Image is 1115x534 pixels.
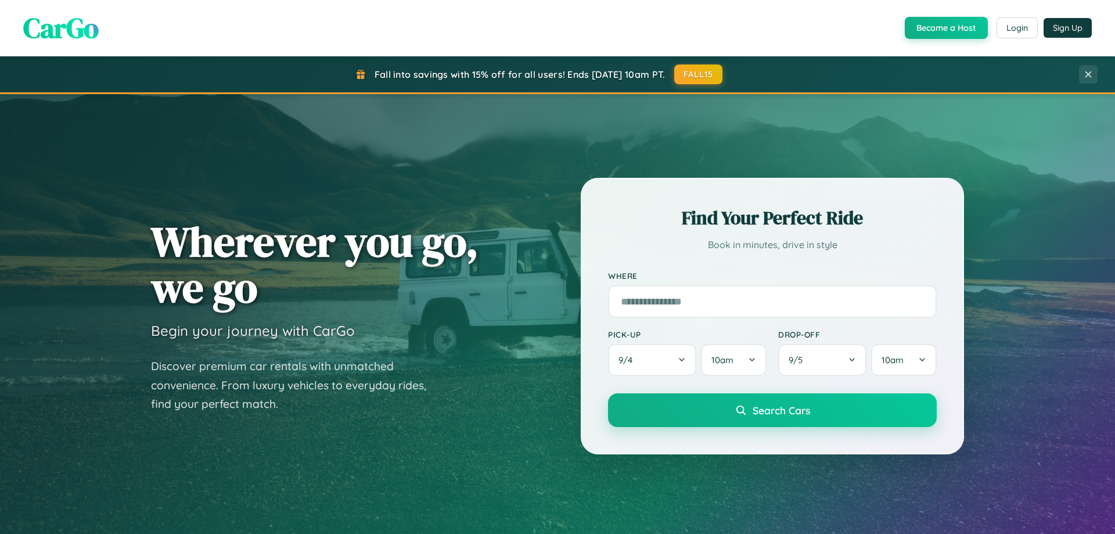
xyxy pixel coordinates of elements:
[618,354,638,365] span: 9 / 4
[608,205,937,231] h2: Find Your Perfect Ride
[608,271,937,281] label: Where
[753,404,810,417] span: Search Cars
[375,69,666,80] span: Fall into savings with 15% off for all users! Ends [DATE] 10am PT.
[608,344,696,376] button: 9/4
[701,344,767,376] button: 10am
[151,218,479,310] h1: Wherever you go, we go
[151,357,441,414] p: Discover premium car rentals with unmatched convenience. From luxury vehicles to everyday rides, ...
[997,17,1038,38] button: Login
[871,344,937,376] button: 10am
[778,329,937,339] label: Drop-off
[711,354,733,365] span: 10am
[608,329,767,339] label: Pick-up
[1044,18,1092,38] button: Sign Up
[608,236,937,253] p: Book in minutes, drive in style
[674,64,723,84] button: FALL15
[882,354,904,365] span: 10am
[151,322,355,339] h3: Begin your journey with CarGo
[905,17,988,39] button: Become a Host
[23,9,99,47] span: CarGo
[778,344,866,376] button: 9/5
[608,393,937,427] button: Search Cars
[789,354,808,365] span: 9 / 5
